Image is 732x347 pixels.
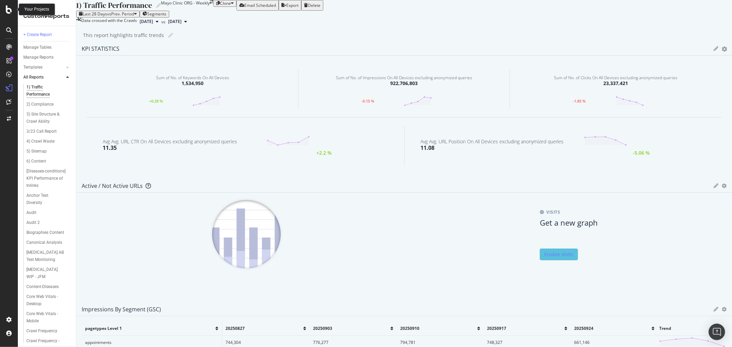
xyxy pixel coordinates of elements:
a: 1) Traffic Performance [26,84,71,98]
div: Delete [308,3,321,8]
div: Open Intercom Messenger [709,324,725,340]
div: 5) Sitemap [26,148,47,155]
span: Trend [659,325,671,331]
div: Email Scheduled [244,3,276,8]
div: Biographies Content [26,229,64,236]
div: Content-Diseases [26,283,59,290]
a: 3) Site Structure & Crawl Ability [26,111,71,125]
i: Edit report name [168,33,173,38]
div: Avg Avg. URL CTR On All Devices excluding anonymized queries [103,139,237,144]
div: CustomReports [23,12,70,20]
div: 23,337,421 [603,80,628,87]
div: All Reports [23,74,44,81]
div: 11.08 [420,144,434,152]
div: Manage Reports [23,54,54,61]
a: Templates [23,64,64,71]
div: Manage Tables [23,44,51,51]
a: + Create Report [23,31,71,38]
a: 6) Content [26,158,71,165]
span: vs Prev. Period [107,11,134,17]
span: 2025 Aug. 27th [168,19,182,25]
div: Audit [26,209,36,216]
div: gear [722,46,727,51]
div: KPI STATISTICSgeargearSum of No. of Keywords On All Devices1,534,950+0.28 %Sum of No. of Impressi... [76,42,732,179]
span: 20250917 [487,325,507,331]
div: -5.06 % [613,151,670,155]
div: VISITS [540,208,598,216]
div: gear [722,183,727,188]
div: Active / Not Active URLsgeargear Chart glimpseVISITSGet a new graphEnable Visits [76,179,732,296]
a: 2) Compliance [26,101,71,108]
div: Active / Not Active URLs [82,182,143,189]
img: Chart glimpse [210,198,282,270]
button: Last 28 DaysvsPrev. Period [76,11,140,17]
div: gear [722,307,727,312]
div: Core Web Vitals - Desktop [26,293,66,308]
span: 20250903 [313,325,332,331]
button: [DATE] [165,17,190,26]
div: Your Projects [24,7,49,12]
a: Manage Tables [23,44,71,51]
i: Edit report name [156,3,161,8]
div: +2.2 % [295,151,352,155]
div: 6) Content [26,158,46,165]
a: Content-Diseases [26,283,71,290]
span: pagetypes Level 1 [85,325,122,331]
div: Get a new graph [540,217,598,228]
div: Anchor Text Diversity [26,192,64,206]
a: Core Web Vitals - Mobile [26,310,71,325]
a: [MEDICAL_DATA] AB Test Monitoring [26,249,71,263]
span: Segments [147,11,166,17]
a: Manage Reports [23,54,71,61]
div: 11.35 [103,144,117,152]
a: Crawl Frequency [26,327,71,335]
span: 20250827 [226,325,245,331]
div: Sum of No. of Clicks On All Devices excluding anonymized queries [554,76,677,80]
div: Audit 2 [26,219,40,226]
div: 4) Crawl Waste [26,138,55,145]
div: 1) Traffic Performance [26,84,65,98]
div: 2) Compliance [26,101,54,108]
div: -0.15 % [332,99,404,103]
div: Data crossed with the Crawls [81,17,137,26]
a: [Diseases-conditions] KPI Performance of Inlinks [26,168,71,189]
a: 5) Sitemap [26,148,71,155]
a: Core Web Vitals - Desktop [26,293,71,308]
div: Crawl Frequency [26,327,57,335]
span: vs [161,19,165,25]
span: 20250910 [400,325,419,331]
div: Core Web Vitals - Mobile [26,310,65,325]
div: This report highlights traffic trends [83,32,164,39]
div: Clone [220,1,231,6]
a: [MEDICAL_DATA] WIP - JFM [26,266,71,280]
span: Last 28 Days [83,11,107,17]
div: Templates [23,64,43,71]
button: Segments [140,11,169,17]
div: Sum of No. of Impressions On All Devices excluding anonymized queries [336,76,472,80]
a: Canonical Analysis [26,239,71,246]
div: 922,706,803 [390,80,418,87]
div: 3/23 Call Report [26,128,57,135]
div: + Create Report [23,31,52,38]
div: Export [286,3,299,8]
a: Audit 2 [26,219,71,226]
a: 3/23 Call Report [26,128,71,135]
a: Anchor Text Diversity [26,192,71,206]
a: Audit [26,209,71,216]
a: All Reports [23,74,64,81]
div: Colon Cancer AB Test Monitoring [26,249,67,263]
div: Impressions by Segment (GSC) [82,306,161,313]
button: [DATE] [137,17,161,26]
a: 4) Crawl Waste [26,138,71,145]
a: Enable Visits [540,249,578,260]
a: Biographies Content [26,229,71,236]
div: 3) Site Structure & Crawl Ability [26,111,66,125]
div: +0.28 % [120,99,193,103]
div: Avg Avg. URL Position On All Devices excluding anonymized queries [420,139,564,144]
div: Canonical Analysis [26,239,62,246]
div: KPI STATISTICS [82,45,119,52]
span: 20250924 [574,325,593,331]
div: 1,534,950 [182,80,204,87]
div: [Diseases-conditions] KPI Performance of Inlinks [26,168,68,189]
div: Sum of No. of Keywords On All Devices [156,76,229,80]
